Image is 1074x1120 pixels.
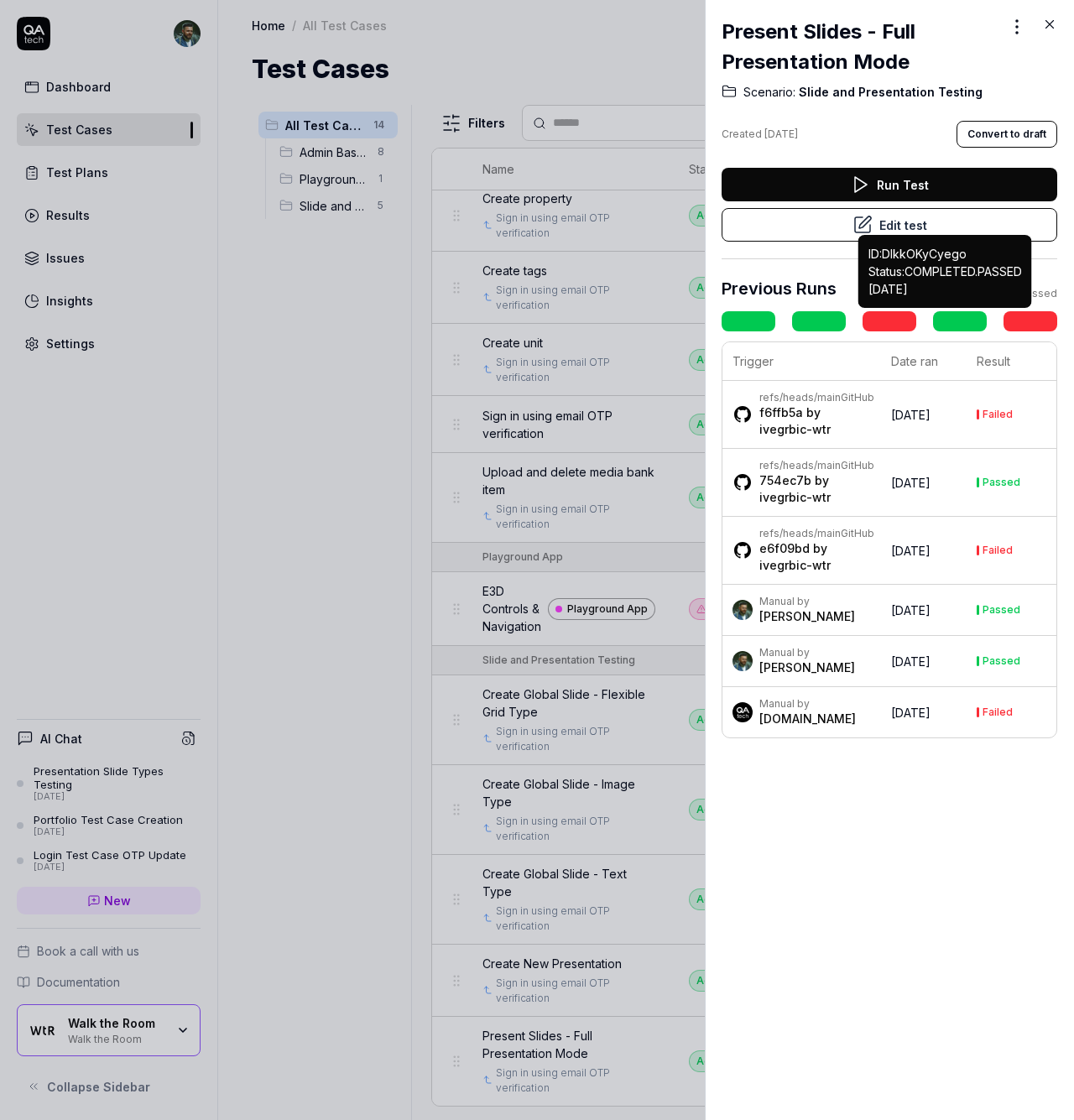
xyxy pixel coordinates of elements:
time: [DATE] [891,706,931,720]
img: 75f6fef8-52cc-4fe8-8a00-cf9dc34b9be0.jpg [733,651,753,671]
div: Passed [983,605,1020,615]
a: 754ec7b [759,473,811,487]
h3: Previous Runs [722,276,837,301]
div: Failed [983,707,1013,717]
a: refs/heads/main [759,391,841,404]
time: [DATE] [891,408,931,422]
time: [DATE] [764,128,798,140]
button: Edit test [722,208,1057,242]
div: Passed [983,477,1020,487]
a: ivegrbic-wtr [759,558,831,572]
a: refs/heads/main [759,459,841,471]
div: [DOMAIN_NAME] [759,711,856,727]
div: Manual by [759,697,856,711]
time: [DATE] [891,654,931,669]
div: GitHub [759,391,874,404]
div: [PERSON_NAME] [759,608,855,625]
div: [PERSON_NAME] [759,659,855,676]
span: Scenario: [743,84,795,101]
div: by [759,472,874,506]
th: Result [967,342,1056,381]
img: 7ccf6c19-61ad-4a6c-8811-018b02a1b829.jpg [733,702,753,722]
div: Failed [961,286,991,301]
a: refs/heads/main [759,527,841,539]
button: Convert to draft [957,121,1057,148]
time: [DATE] [891,476,931,490]
div: Manual by [759,646,855,659]
h2: Present Slides - Full Presentation Mode [722,17,1004,77]
a: f6ffb5a [759,405,803,419]
div: GitHub [759,527,874,540]
time: [DATE] [891,544,931,558]
img: 75f6fef8-52cc-4fe8-8a00-cf9dc34b9be0.jpg [733,600,753,620]
div: Passed [1019,286,1057,301]
div: by [759,540,874,574]
a: ivegrbic-wtr [759,422,831,436]
th: Date ran [881,342,967,381]
div: Manual by [759,595,855,608]
a: e6f09bd [759,541,810,555]
div: Failed [983,545,1013,555]
div: GitHub [759,459,874,472]
span: Slide and Presentation Testing [795,84,983,101]
button: Run Test [722,168,1057,201]
div: Created [722,127,798,142]
div: Passed [983,656,1020,666]
th: Trigger [722,342,881,381]
div: by [759,404,874,438]
time: [DATE] [891,603,931,617]
a: ivegrbic-wtr [759,490,831,504]
div: Failed [983,409,1013,419]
